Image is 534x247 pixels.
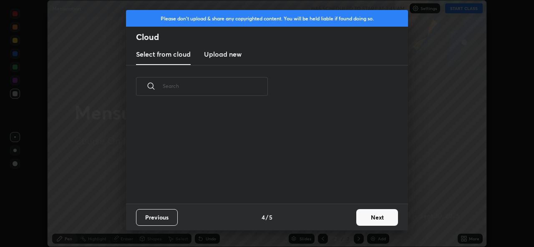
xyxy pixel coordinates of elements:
h4: 4 [262,213,265,222]
div: Please don't upload & share any copyrighted content. You will be held liable if found doing so. [126,10,408,27]
h2: Cloud [136,32,408,42]
h3: Select from cloud [136,49,191,59]
input: Search [163,68,268,104]
h4: 5 [269,213,272,222]
h4: / [266,213,268,222]
button: Previous [136,209,178,226]
h3: Upload new [204,49,242,59]
button: Next [356,209,398,226]
div: grid [126,105,398,204]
